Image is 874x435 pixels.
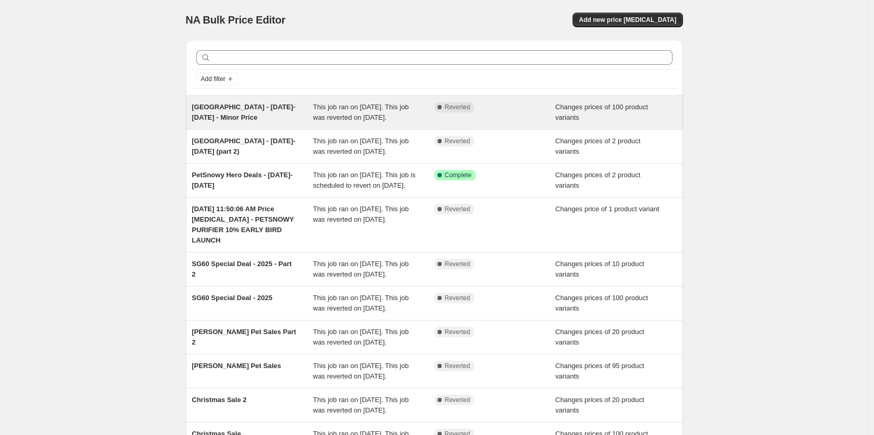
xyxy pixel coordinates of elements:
[192,137,296,155] span: [GEOGRAPHIC_DATA] - [DATE]-[DATE] (part 2)
[192,294,273,302] span: SG60 Special Deal - 2025
[555,205,659,213] span: Changes price of 1 product variant
[555,362,644,380] span: Changes prices of 95 product variants
[445,205,470,213] span: Reverted
[192,171,293,189] span: PetSnowy Hero Deals - [DATE]-[DATE]
[445,103,470,111] span: Reverted
[313,294,409,312] span: This job ran on [DATE]. This job was reverted on [DATE].
[192,328,296,346] span: [PERSON_NAME] Pet Sales Part 2
[196,73,238,85] button: Add filter
[579,16,676,24] span: Add new price [MEDICAL_DATA]
[555,260,644,278] span: Changes prices of 10 product variants
[445,294,470,302] span: Reverted
[186,14,286,26] span: NA Bulk Price Editor
[555,103,648,121] span: Changes prices of 100 product variants
[555,328,644,346] span: Changes prices of 20 product variants
[555,137,641,155] span: Changes prices of 2 product variants
[192,396,247,404] span: Christmas Sale 2
[313,362,409,380] span: This job ran on [DATE]. This job was reverted on [DATE].
[555,396,644,414] span: Changes prices of 20 product variants
[192,205,294,244] span: [DATE] 11:50:06 AM Price [MEDICAL_DATA] - PETSNOWY PURIFIER 10% EARLY BIRD LAUNCH
[555,171,641,189] span: Changes prices of 2 product variants
[201,75,226,83] span: Add filter
[445,396,470,404] span: Reverted
[445,362,470,370] span: Reverted
[313,260,409,278] span: This job ran on [DATE]. This job was reverted on [DATE].
[192,103,296,121] span: [GEOGRAPHIC_DATA] - [DATE]-[DATE] - Minor Price
[313,396,409,414] span: This job ran on [DATE]. This job was reverted on [DATE].
[192,260,292,278] span: SG60 Special Deal - 2025 - Part 2
[445,260,470,268] span: Reverted
[192,362,282,370] span: [PERSON_NAME] Pet Sales
[445,328,470,336] span: Reverted
[313,328,409,346] span: This job ran on [DATE]. This job was reverted on [DATE].
[313,205,409,223] span: This job ran on [DATE]. This job was reverted on [DATE].
[313,171,416,189] span: This job ran on [DATE]. This job is scheduled to revert on [DATE].
[445,171,472,179] span: Complete
[573,13,682,27] button: Add new price [MEDICAL_DATA]
[313,137,409,155] span: This job ran on [DATE]. This job was reverted on [DATE].
[313,103,409,121] span: This job ran on [DATE]. This job was reverted on [DATE].
[555,294,648,312] span: Changes prices of 100 product variants
[445,137,470,145] span: Reverted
